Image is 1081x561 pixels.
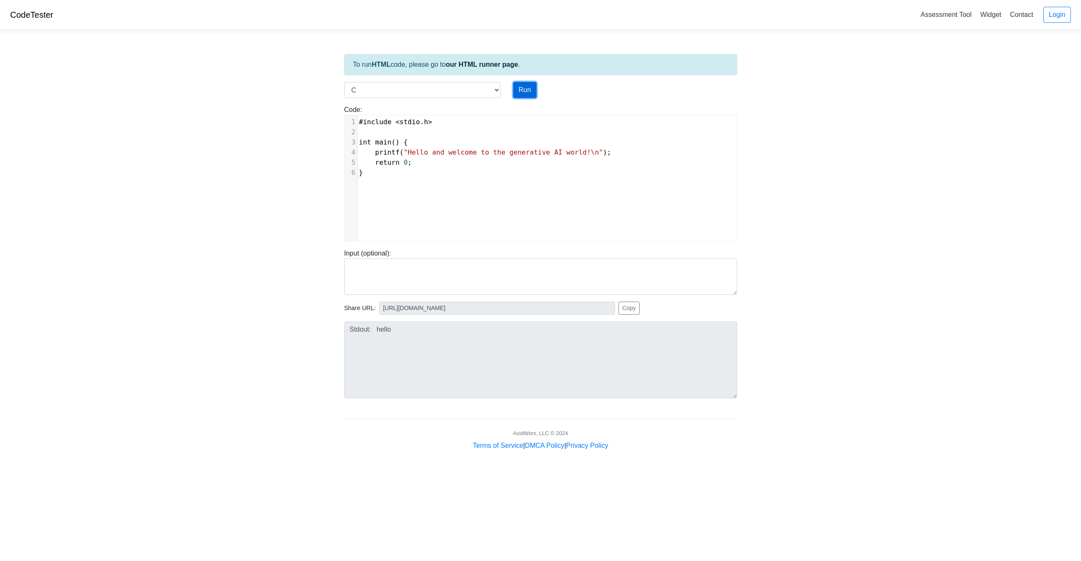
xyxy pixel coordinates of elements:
[344,304,376,313] span: Share URL:
[379,302,615,315] input: No share available yet
[446,61,518,68] a: our HTML runner page
[403,148,603,156] span: "Hello and welcome to the generative AI world!\n"
[359,169,363,177] span: }
[1007,8,1037,22] a: Contact
[359,148,611,156] span: ( );
[917,8,975,22] a: Assessment Tool
[566,442,608,449] a: Privacy Policy
[359,118,433,126] span: .
[359,118,392,126] span: #include
[359,138,371,146] span: int
[395,118,400,126] span: <
[359,158,412,166] span: ;
[428,118,432,126] span: >
[345,158,357,168] div: 5
[359,138,408,146] span: () {
[344,54,737,75] div: To run code, please go to .
[372,61,390,68] strong: HTML
[513,429,568,437] div: AcidWorx, LLC © 2024
[345,137,357,147] div: 3
[403,158,408,166] span: 0
[345,117,357,127] div: 1
[375,138,392,146] span: main
[1043,7,1071,23] a: Login
[424,118,428,126] span: h
[345,127,357,137] div: 2
[375,148,400,156] span: printf
[345,168,357,178] div: 6
[618,302,640,315] button: Copy
[338,105,743,242] div: Code:
[473,442,523,449] a: Terms of Service
[525,442,564,449] a: DMCA Policy
[375,158,400,166] span: return
[400,118,420,126] span: stdio
[10,10,53,19] a: CodeTester
[338,248,743,295] div: Input (optional):
[513,82,536,98] button: Run
[473,441,608,451] div: | |
[977,8,1005,22] a: Widget
[345,147,357,158] div: 4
